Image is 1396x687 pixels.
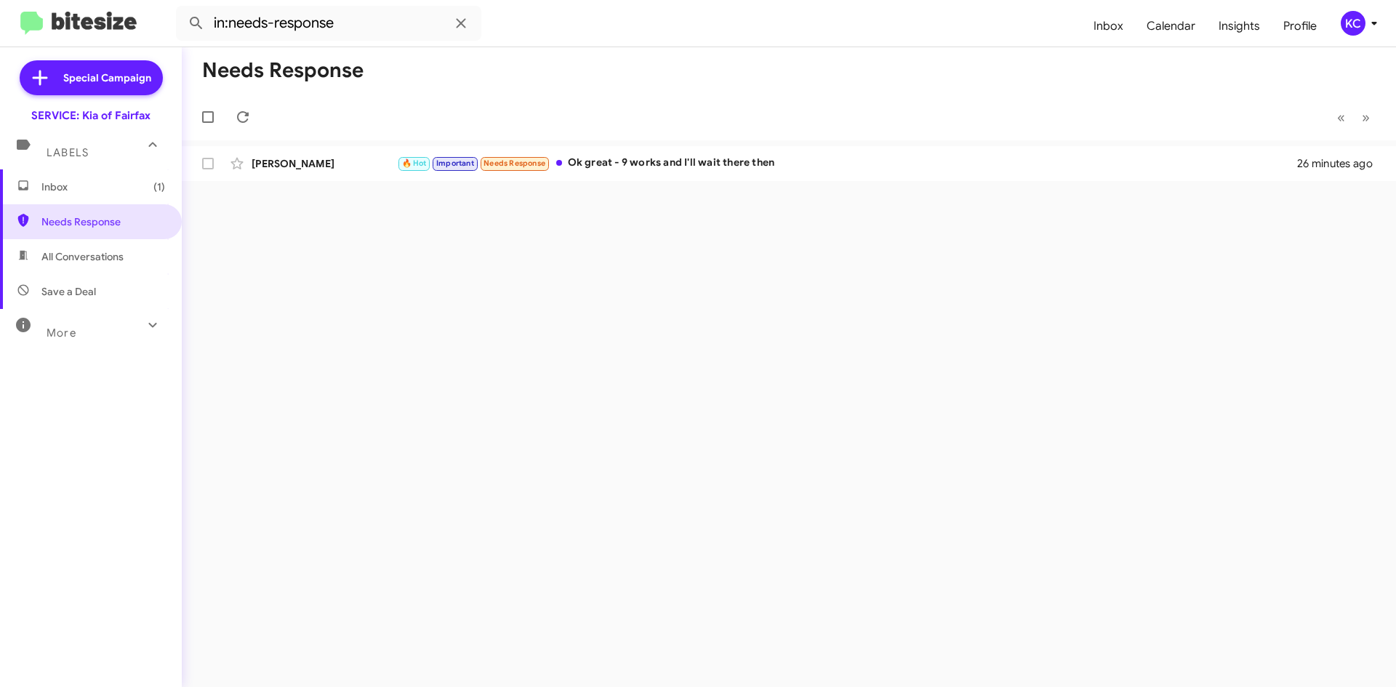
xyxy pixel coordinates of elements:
[1329,103,1379,132] nav: Page navigation example
[1272,5,1328,47] a: Profile
[1297,156,1384,171] div: 26 minutes ago
[41,249,124,264] span: All Conversations
[20,60,163,95] a: Special Campaign
[1328,103,1354,132] button: Previous
[41,180,165,194] span: Inbox
[252,156,397,171] div: [PERSON_NAME]
[41,214,165,229] span: Needs Response
[1353,103,1379,132] button: Next
[484,158,545,168] span: Needs Response
[1207,5,1272,47] a: Insights
[1337,108,1345,126] span: «
[1135,5,1207,47] a: Calendar
[397,155,1297,172] div: Ok great - 9 works and I'll wait there then
[153,180,165,194] span: (1)
[31,108,151,123] div: SERVICE: Kia of Fairfax
[436,158,474,168] span: Important
[1341,11,1365,36] div: KC
[402,158,427,168] span: 🔥 Hot
[47,326,76,340] span: More
[1328,11,1380,36] button: KC
[41,284,96,299] span: Save a Deal
[63,71,151,85] span: Special Campaign
[176,6,481,41] input: Search
[1082,5,1135,47] a: Inbox
[202,59,364,82] h1: Needs Response
[1362,108,1370,126] span: »
[47,146,89,159] span: Labels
